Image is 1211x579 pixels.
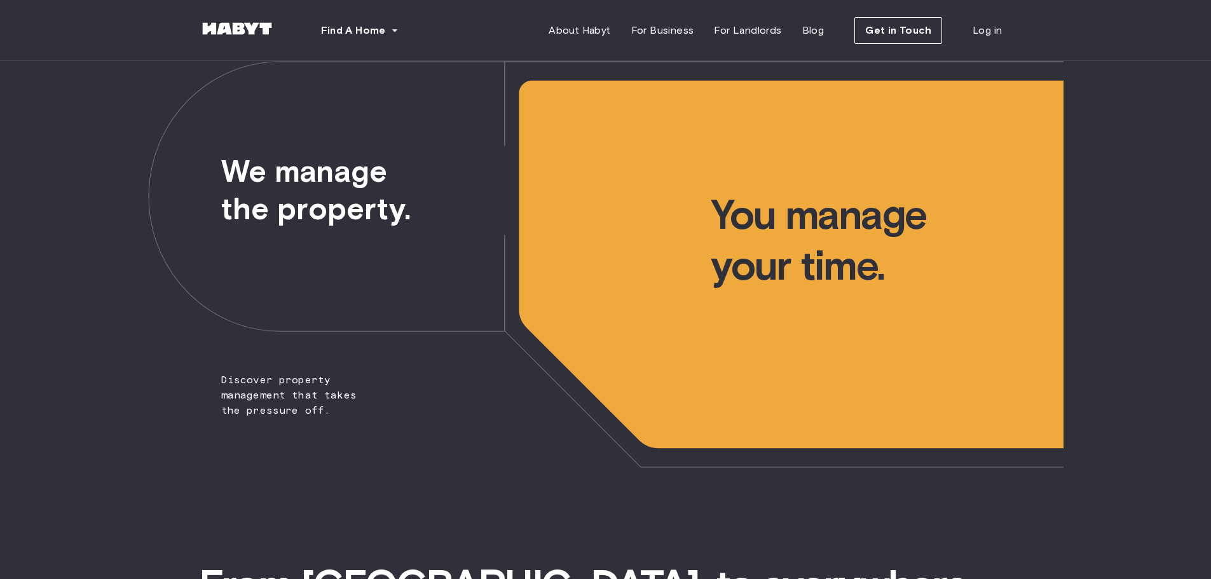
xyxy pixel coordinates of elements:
span: About Habyt [549,23,610,38]
span: You manage your time. [711,61,1063,291]
span: Get in Touch [865,23,931,38]
a: For Business [621,18,704,43]
a: Blog [792,18,835,43]
a: For Landlords [704,18,791,43]
img: Habyt [199,22,275,35]
button: Get in Touch [854,17,942,44]
a: About Habyt [538,18,620,43]
span: For Business [631,23,694,38]
span: Discover property management that takes the pressure off. [148,61,381,418]
span: For Landlords [714,23,781,38]
span: Find A Home [321,23,386,38]
a: Log in [962,18,1012,43]
button: Find A Home [311,18,409,43]
span: Log in [973,23,1002,38]
img: we-make-moves-not-waiting-lists [148,61,1064,468]
span: Blog [802,23,824,38]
